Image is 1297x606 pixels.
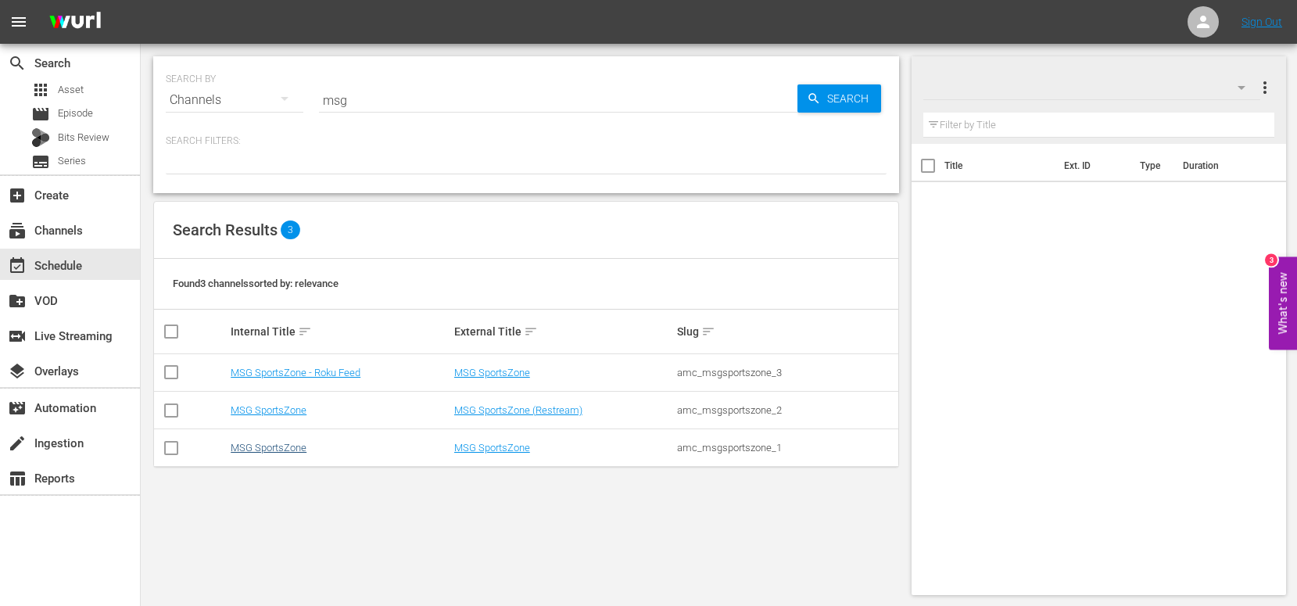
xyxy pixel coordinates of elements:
span: Ingestion [8,434,27,453]
div: Slug [677,322,896,341]
th: Title [944,144,1055,188]
span: Search [821,84,881,113]
span: sort [701,325,715,339]
button: more_vert [1256,69,1274,106]
span: 3 [281,221,300,239]
div: 3 [1265,253,1277,266]
div: amc_msgsportszone_2 [677,404,896,416]
span: Asset [31,81,50,99]
span: Automation [8,399,27,418]
span: Channels [8,221,27,240]
span: Asset [58,82,84,98]
span: sort [524,325,538,339]
span: Reports [8,469,27,488]
div: amc_msgsportszone_3 [677,367,896,378]
span: Episode [31,105,50,124]
span: Bits Review [58,130,109,145]
a: MSG SportsZone [454,442,530,454]
span: Search Results [173,221,278,239]
p: Search Filters: [166,134,887,148]
a: MSG SportsZone [454,367,530,378]
button: Open Feedback Widget [1269,256,1297,350]
button: Search [797,84,881,113]
span: Overlays [8,362,27,381]
span: Search [8,54,27,73]
th: Ext. ID [1055,144,1130,188]
span: Create [8,186,27,205]
th: Type [1130,144,1173,188]
span: sort [298,325,312,339]
a: Sign Out [1241,16,1282,28]
span: Schedule [8,256,27,275]
a: MSG SportsZone [231,404,306,416]
span: Live Streaming [8,327,27,346]
span: Found 3 channels sorted by: relevance [173,278,339,289]
a: MSG SportsZone [231,442,306,454]
span: more_vert [1256,78,1274,97]
span: Episode [58,106,93,121]
span: Series [58,153,86,169]
a: MSG SportsZone - Roku Feed [231,367,360,378]
a: MSG SportsZone (Restream) [454,404,582,416]
div: External Title [454,322,673,341]
div: Channels [166,78,303,122]
th: Duration [1173,144,1267,188]
span: VOD [8,292,27,310]
div: Bits Review [31,128,50,147]
div: amc_msgsportszone_1 [677,442,896,454]
span: Series [31,152,50,171]
div: Internal Title [231,322,450,341]
img: ans4CAIJ8jUAAAAAAAAAAAAAAAAAAAAAAAAgQb4GAAAAAAAAAAAAAAAAAAAAAAAAJMjXAAAAAAAAAAAAAAAAAAAAAAAAgAT5G... [38,4,113,41]
span: menu [9,13,28,31]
